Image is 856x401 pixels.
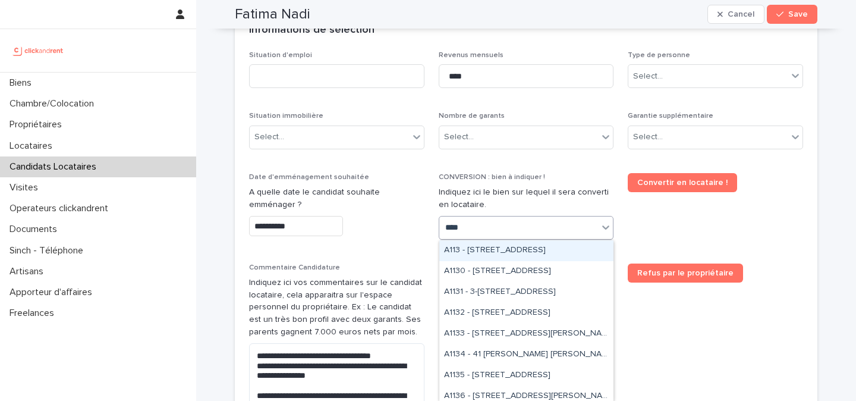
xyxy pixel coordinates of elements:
span: Nombre de garants [439,112,505,120]
span: Revenus mensuels [439,52,503,59]
span: CONVERSION : bien à indiquer ! [439,174,545,181]
p: Biens [5,77,41,89]
div: A1130 - 20 rue Rochebrune, Paris 75011 [439,261,613,282]
p: Candidats Locataires [5,161,106,173]
div: Select... [254,131,284,143]
div: Select... [633,131,663,143]
div: A1131 - 3-5 passage du Chemin de Fer, Orsay 91400 [439,282,613,303]
a: Convertir en locataire ! [628,173,737,192]
p: Indiquez ici le bien sur lequel il sera converti en locataire. [439,186,614,211]
p: Freelances [5,308,64,319]
div: A1135 - 58 avenue de la grande Ile, Voisins-le-Bretonneux 78960 [439,365,613,386]
span: Garantie supplémentaire [628,112,713,120]
h2: Fatima Nadi [235,6,310,23]
button: Save [767,5,817,24]
p: Locataires [5,140,62,152]
p: Apporteur d'affaires [5,287,102,298]
p: Visites [5,182,48,193]
div: A1132 - 32 rue Saint Sauveur, Paris 75002 [439,303,613,324]
p: Documents [5,224,67,235]
p: Operateurs clickandrent [5,203,118,214]
p: Propriétaires [5,119,71,130]
div: Select... [633,70,663,83]
p: Indiquez ici vos commentaires sur le candidat locataire, cela apparaitra sur l'espace personnel d... [249,277,424,339]
p: Artisans [5,266,53,277]
p: Chambre/Colocation [5,98,103,109]
button: Cancel [707,5,764,24]
span: Convertir en locataire ! [637,178,728,187]
span: Cancel [728,10,754,18]
div: Select... [444,131,474,143]
span: Situation d'emploi [249,52,312,59]
div: A1133 - 21 bis rue Jean Leclaire, Paris 75017 [439,324,613,344]
div: A113 - 9 bis boulevard du Montparnasse, Paris 75006 [439,240,613,261]
p: Sinch - Téléphone [5,245,93,256]
span: Date d'emménagement souhaitée [249,174,369,181]
span: Commentaire Candidature [249,264,340,271]
p: A quelle date le candidat souhaite emménager ? [249,186,424,211]
a: Refus par le propriétaire [628,264,743,283]
span: Refus par le propriétaire [637,269,734,277]
div: A1134 - 41 Cour Jean François Cail, Lille 59000 [439,344,613,365]
span: Save [788,10,808,18]
span: Situation immobilière [249,112,323,120]
h2: Informations de sélection [249,24,374,37]
span: Type de personne [628,52,690,59]
img: UCB0brd3T0yccxBKYDjQ [10,39,67,62]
